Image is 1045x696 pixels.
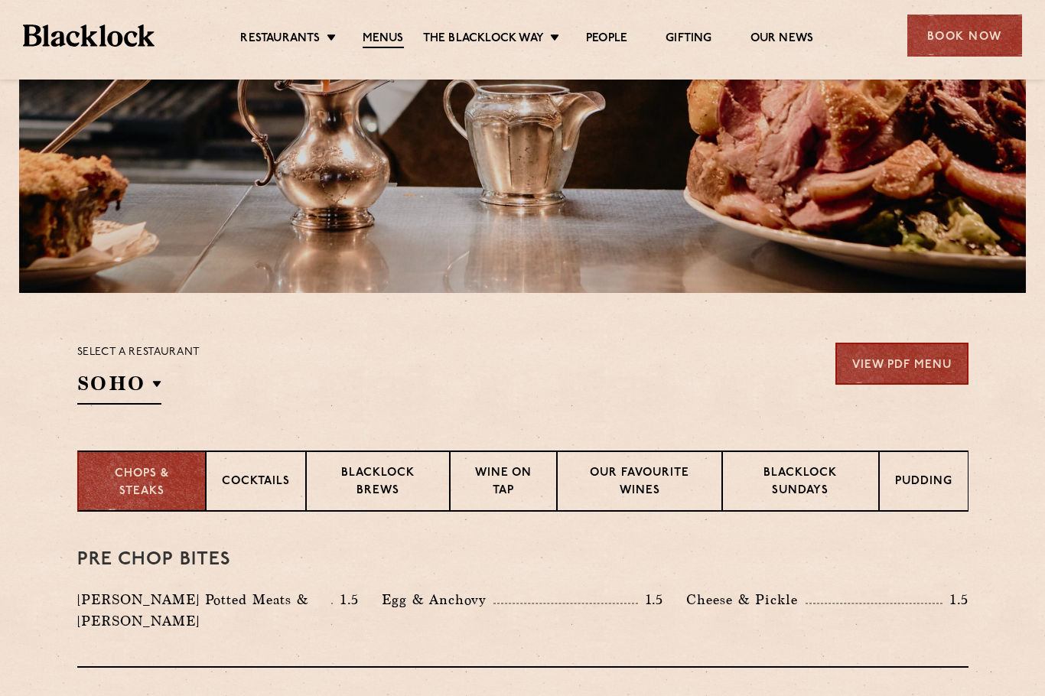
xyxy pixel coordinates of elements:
[94,466,190,500] p: Chops & Steaks
[77,343,200,363] p: Select a restaurant
[382,589,493,610] p: Egg & Anchovy
[23,24,155,47] img: BL_Textured_Logo-footer-cropped.svg
[666,31,711,47] a: Gifting
[638,590,664,610] p: 1.5
[835,343,968,385] a: View PDF Menu
[750,31,814,47] a: Our News
[363,31,404,48] a: Menus
[942,590,968,610] p: 1.5
[573,465,706,501] p: Our favourite wines
[423,31,544,47] a: The Blacklock Way
[322,465,434,501] p: Blacklock Brews
[586,31,627,47] a: People
[907,15,1022,57] div: Book Now
[895,473,952,493] p: Pudding
[686,589,806,610] p: Cheese & Pickle
[77,370,161,405] h2: SOHO
[466,465,541,501] p: Wine on Tap
[738,465,863,501] p: Blacklock Sundays
[333,590,359,610] p: 1.5
[77,589,332,632] p: [PERSON_NAME] Potted Meats & [PERSON_NAME]
[240,31,320,47] a: Restaurants
[222,473,290,493] p: Cocktails
[77,550,968,570] h3: Pre Chop Bites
